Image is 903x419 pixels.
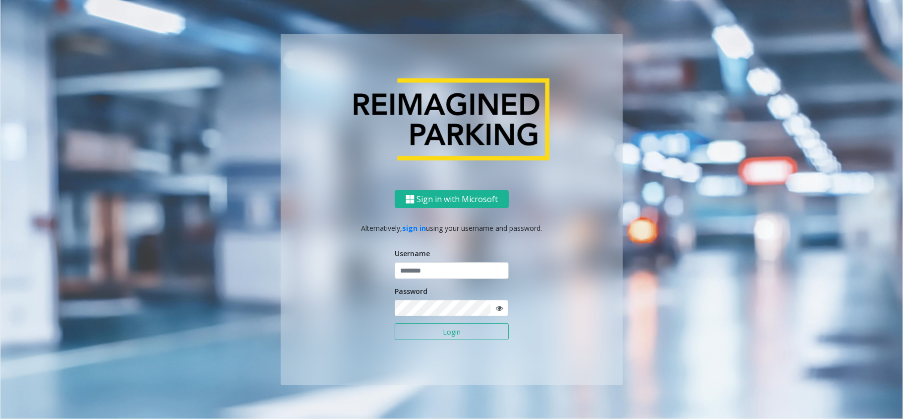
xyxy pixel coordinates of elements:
label: Password [395,286,427,296]
label: Username [395,248,430,259]
a: sign in [403,223,426,233]
button: Sign in with Microsoft [395,190,509,209]
button: Login [395,323,509,340]
p: Alternatively, using your username and password. [291,223,613,233]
